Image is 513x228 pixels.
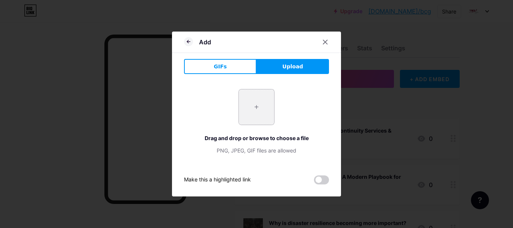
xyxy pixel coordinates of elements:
div: PNG, JPEG, GIF files are allowed [184,146,329,154]
span: Upload [282,63,303,71]
div: Add [199,38,211,47]
div: Drag and drop or browse to choose a file [184,134,329,142]
button: GIFs [184,59,256,74]
button: Upload [256,59,329,74]
span: GIFs [214,63,227,71]
div: Make this a highlighted link [184,175,251,184]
